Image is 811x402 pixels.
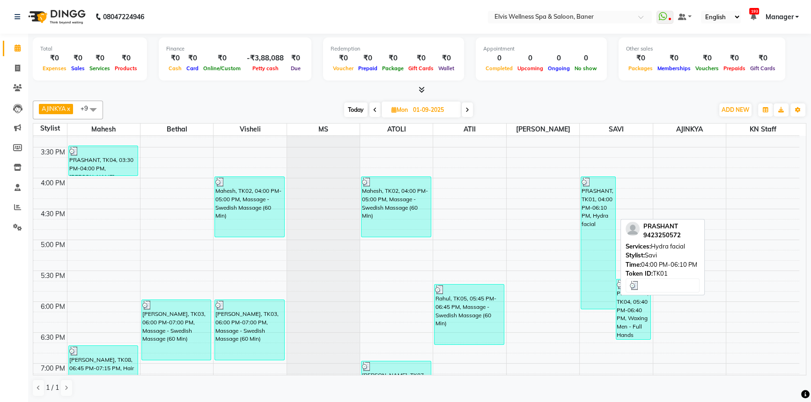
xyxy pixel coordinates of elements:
[546,53,572,64] div: 0
[433,124,506,135] span: ATII
[331,65,356,72] span: Voucher
[39,240,67,250] div: 5:00 PM
[215,177,284,237] div: Mahesh, TK02, 04:00 PM-05:00 PM, Massage - Swedish Massage (60 Min)
[112,65,140,72] span: Products
[39,271,67,281] div: 5:30 PM
[626,251,645,259] span: Stylist:
[483,53,515,64] div: 0
[344,102,368,117] span: Today
[380,65,406,72] span: Package
[726,124,799,135] span: KN Staff
[719,103,752,117] button: ADD NEW
[81,104,95,112] span: +9
[201,65,243,72] span: Online/Custom
[331,53,356,64] div: ₹0
[750,13,756,21] a: 193
[546,65,572,72] span: Ongoing
[626,53,655,64] div: ₹0
[580,124,652,135] span: SAVI
[406,65,436,72] span: Gift Cards
[581,177,615,309] div: PRASHANT, TK01, 04:00 PM-06:10 PM, Hydra facial
[483,45,599,53] div: Appointment
[435,285,504,344] div: Rahul, TK05, 05:45 PM-06:45 PM, Massage - Swedish Massage (60 Min)
[651,242,685,250] span: Hydra facial
[39,333,67,343] div: 6:30 PM
[46,383,59,393] span: 1 / 1
[69,65,87,72] span: Sales
[66,105,70,112] a: x
[626,269,700,278] div: TK01
[42,105,66,112] span: AJINKYA
[214,124,286,135] span: Visheli
[142,300,211,360] div: [PERSON_NAME], TK03, 06:00 PM-07:00 PM, Massage - Swedish Massage (60 Min)
[69,53,87,64] div: ₹0
[69,346,138,375] div: [PERSON_NAME], TK08, 06:45 PM-07:15 PM, Hair Cut - [DEMOGRAPHIC_DATA]
[572,65,599,72] span: No show
[39,147,67,157] div: 3:30 PM
[33,124,67,133] div: Stylist
[693,53,721,64] div: ₹0
[140,124,213,135] span: Bethal
[507,124,579,135] span: [PERSON_NAME]
[693,65,721,72] span: Vouchers
[389,106,410,113] span: Mon
[749,8,759,15] span: 193
[626,251,700,260] div: Savi
[436,65,457,72] span: Wallet
[215,300,284,360] div: [PERSON_NAME], TK03, 06:00 PM-07:00 PM, Massage - Swedish Massage (60 Min)
[626,45,778,53] div: Other sales
[87,65,112,72] span: Services
[67,124,140,135] span: Mahesh
[655,53,693,64] div: ₹0
[288,53,304,64] div: ₹0
[765,12,793,22] span: Manager
[184,53,201,64] div: ₹0
[380,53,406,64] div: ₹0
[360,124,433,135] span: ATOLI
[410,103,457,117] input: 2025-09-01
[626,260,700,270] div: 04:00 PM-06:10 PM
[40,65,69,72] span: Expenses
[39,302,67,312] div: 6:00 PM
[288,65,303,72] span: Due
[626,65,655,72] span: Packages
[331,45,457,53] div: Redemption
[39,209,67,219] div: 4:30 PM
[201,53,243,64] div: ₹0
[39,178,67,188] div: 4:00 PM
[356,65,380,72] span: Prepaid
[166,53,184,64] div: ₹0
[572,53,599,64] div: 0
[184,65,201,72] span: Card
[250,65,281,72] span: Petty cash
[483,65,515,72] span: Completed
[166,65,184,72] span: Cash
[643,222,678,230] span: PRASHANT
[112,53,140,64] div: ₹0
[243,53,288,64] div: -₹3,88,088
[748,53,778,64] div: ₹0
[721,65,748,72] span: Prepaids
[87,53,112,64] div: ₹0
[166,45,304,53] div: Finance
[643,231,681,240] div: 9423250572
[69,146,138,175] div: PRASHANT, TK04, 03:30 PM-04:00 PM, [PERSON_NAME]
[40,53,69,64] div: ₹0
[626,242,651,250] span: Services:
[626,222,640,236] img: profile
[626,261,641,268] span: Time:
[655,65,693,72] span: Memberships
[39,364,67,373] div: 7:00 PM
[103,4,144,30] b: 08047224946
[287,124,360,135] span: MS
[361,177,431,237] div: Mahesh, TK02, 04:00 PM-05:00 PM, Massage - Swedish Massage (60 Min)
[515,53,546,64] div: 0
[436,53,457,64] div: ₹0
[748,65,778,72] span: Gift Cards
[722,106,749,113] span: ADD NEW
[24,4,88,30] img: logo
[653,124,726,135] span: AJINKYA
[356,53,380,64] div: ₹0
[406,53,436,64] div: ₹0
[626,270,653,277] span: Token ID:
